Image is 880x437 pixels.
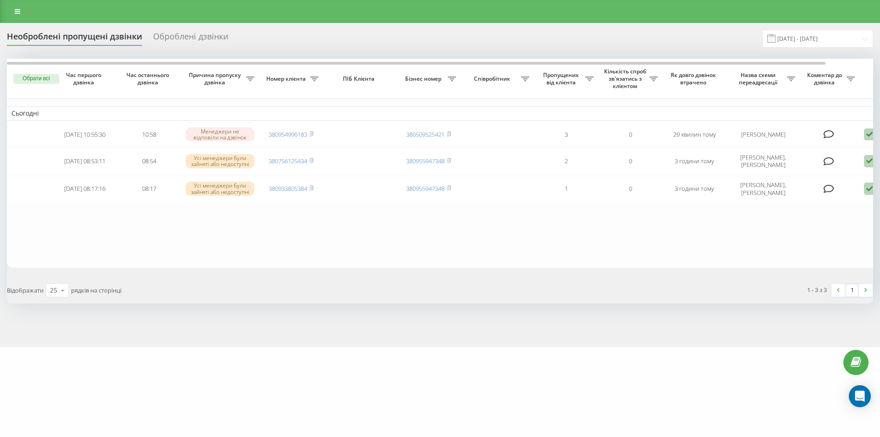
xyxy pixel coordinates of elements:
[807,285,827,294] div: 1 - 3 з 3
[269,130,307,138] a: 380954996183
[186,72,246,86] span: Причина пропуску дзвінка
[7,32,142,46] div: Необроблені пропущені дзвінки
[603,68,649,89] span: Кількість спроб зв'язатись з клієнтом
[849,385,871,407] div: Open Intercom Messenger
[662,122,726,147] td: 29 хвилин тому
[534,176,598,202] td: 1
[117,122,181,147] td: 10:58
[186,127,254,141] div: Менеджери не відповіли на дзвінок
[845,284,859,297] a: 1
[406,184,445,193] a: 380955947348
[804,72,847,86] span: Коментар до дзвінка
[269,157,307,165] a: 380756125434
[269,184,307,193] a: 380933805384
[53,122,117,147] td: [DATE] 10:55:30
[726,176,800,202] td: [PERSON_NAME], [PERSON_NAME]
[331,75,389,83] span: ПІБ Клієнта
[731,72,787,86] span: Назва схеми переадресації
[264,75,310,83] span: Номер клієнта
[124,72,174,86] span: Час останнього дзвінка
[153,32,228,46] div: Оброблені дзвінки
[598,176,662,202] td: 0
[117,148,181,174] td: 08:54
[726,122,800,147] td: [PERSON_NAME]
[71,286,121,294] span: рядків на сторінці
[13,74,59,84] button: Обрати всі
[534,148,598,174] td: 2
[539,72,585,86] span: Пропущених від клієнта
[598,122,662,147] td: 0
[406,130,445,138] a: 380509525421
[60,72,110,86] span: Час першого дзвінка
[534,122,598,147] td: 3
[50,286,57,295] div: 25
[53,148,117,174] td: [DATE] 08:53:11
[670,72,719,86] span: Як довго дзвінок втрачено
[406,157,445,165] a: 380955947348
[726,148,800,174] td: [PERSON_NAME], [PERSON_NAME]
[465,75,521,83] span: Співробітник
[401,75,448,83] span: Бізнес номер
[53,176,117,202] td: [DATE] 08:17:16
[7,286,44,294] span: Відображати
[598,148,662,174] td: 0
[662,148,726,174] td: 3 години тому
[186,182,254,195] div: Усі менеджери були зайняті або недоступні
[117,176,181,202] td: 08:17
[662,176,726,202] td: 3 години тому
[186,154,254,168] div: Усі менеджери були зайняті або недоступні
